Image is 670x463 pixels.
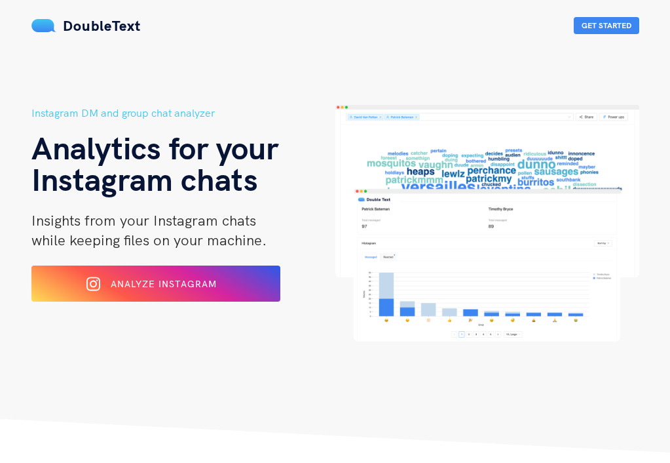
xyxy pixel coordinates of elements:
span: Insights from your Instagram chats [31,211,256,230]
button: Analyze Instagram [31,266,280,302]
span: Analyze Instagram [111,278,217,290]
span: Analytics for your [31,128,278,167]
img: hero [335,105,639,342]
h5: Instagram DM and group chat analyzer [31,105,335,121]
a: DoubleText [31,16,141,35]
span: while keeping files on your machine. [31,231,267,249]
img: mS3x8y1f88AAAAABJRU5ErkJggg== [31,19,56,32]
a: Analyze Instagram [31,283,280,294]
span: DoubleText [63,16,141,35]
button: Get Started [574,17,639,34]
span: Instagram chats [31,159,258,199]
